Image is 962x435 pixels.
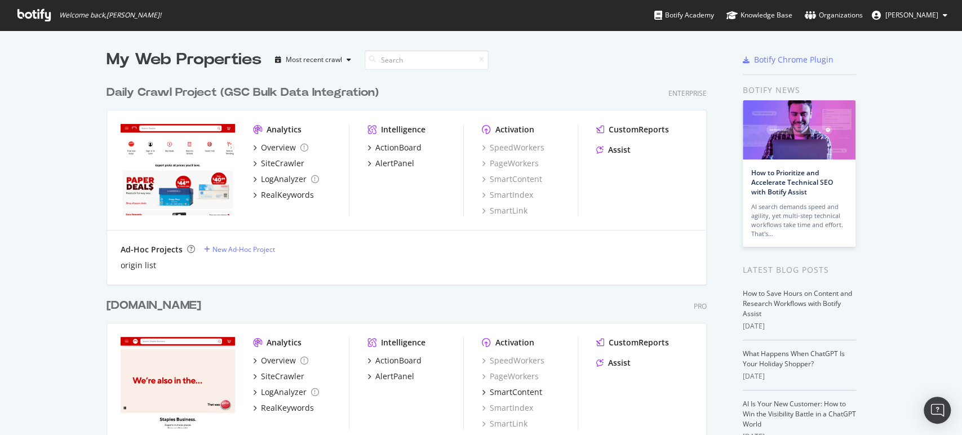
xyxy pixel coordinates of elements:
[495,337,534,348] div: Activation
[367,158,414,169] a: AlertPanel
[261,158,304,169] div: SiteCrawler
[107,48,261,71] div: My Web Properties
[482,371,539,382] a: PageWorkers
[726,10,792,21] div: Knowledge Base
[107,85,383,101] a: Daily Crawl Project (GSC Bulk Data Integration)
[367,355,422,366] a: ActionBoard
[253,189,314,201] a: RealKeywords
[609,124,669,135] div: CustomReports
[751,168,833,197] a: How to Prioritize and Accelerate Technical SEO with Botify Assist
[253,142,308,153] a: Overview
[253,158,304,169] a: SiteCrawler
[253,174,319,185] a: LogAnalyzer
[596,144,631,156] a: Assist
[482,174,542,185] a: SmartContent
[121,244,183,255] div: Ad-Hoc Projects
[107,298,206,314] a: [DOMAIN_NAME]
[261,142,296,153] div: Overview
[365,50,489,70] input: Search
[482,142,544,153] a: SpeedWorkers
[495,124,534,135] div: Activation
[107,298,201,314] div: [DOMAIN_NAME]
[609,337,669,348] div: CustomReports
[253,402,314,414] a: RealKeywords
[482,158,539,169] a: PageWorkers
[482,189,533,201] a: SmartIndex
[490,387,542,398] div: SmartContent
[596,357,631,369] a: Assist
[271,51,356,69] button: Most recent crawl
[743,100,855,159] img: How to Prioritize and Accelerate Technical SEO with Botify Assist
[212,245,275,254] div: New Ad-Hoc Project
[608,144,631,156] div: Assist
[743,84,856,96] div: Botify news
[482,355,544,366] a: SpeedWorkers
[121,337,235,428] img: staplesadvantage.com
[59,11,161,20] span: Welcome back, [PERSON_NAME] !
[743,264,856,276] div: Latest Blog Posts
[375,158,414,169] div: AlertPanel
[482,205,527,216] a: SmartLink
[668,88,707,98] div: Enterprise
[121,260,156,271] a: origin list
[286,56,342,63] div: Most recent crawl
[375,371,414,382] div: AlertPanel
[743,371,856,381] div: [DATE]
[924,397,951,424] div: Open Intercom Messenger
[654,10,714,21] div: Botify Academy
[253,355,308,366] a: Overview
[805,10,863,21] div: Organizations
[267,124,302,135] div: Analytics
[863,6,956,24] button: [PERSON_NAME]
[267,337,302,348] div: Analytics
[885,10,938,20] span: Taylor Brantley
[261,174,307,185] div: LogAnalyzer
[261,371,304,382] div: SiteCrawler
[751,202,847,238] div: AI search demands speed and agility, yet multi-step technical workflows take time and effort. Tha...
[743,54,834,65] a: Botify Chrome Plugin
[367,371,414,382] a: AlertPanel
[375,355,422,366] div: ActionBoard
[482,402,533,414] a: SmartIndex
[743,321,856,331] div: [DATE]
[743,349,845,369] a: What Happens When ChatGPT Is Your Holiday Shopper?
[261,189,314,201] div: RealKeywords
[743,399,856,429] a: AI Is Your New Customer: How to Win the Visibility Battle in a ChatGPT World
[743,288,852,318] a: How to Save Hours on Content and Research Workflows with Botify Assist
[754,54,834,65] div: Botify Chrome Plugin
[253,371,304,382] a: SiteCrawler
[261,355,296,366] div: Overview
[375,142,422,153] div: ActionBoard
[381,124,425,135] div: Intelligence
[107,85,379,101] div: Daily Crawl Project (GSC Bulk Data Integration)
[253,387,319,398] a: LogAnalyzer
[367,142,422,153] a: ActionBoard
[204,245,275,254] a: New Ad-Hoc Project
[381,337,425,348] div: Intelligence
[482,418,527,429] a: SmartLink
[608,357,631,369] div: Assist
[121,124,235,215] img: staples.com
[596,124,669,135] a: CustomReports
[261,387,307,398] div: LogAnalyzer
[694,301,707,311] div: Pro
[596,337,669,348] a: CustomReports
[482,387,542,398] a: SmartContent
[261,402,314,414] div: RealKeywords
